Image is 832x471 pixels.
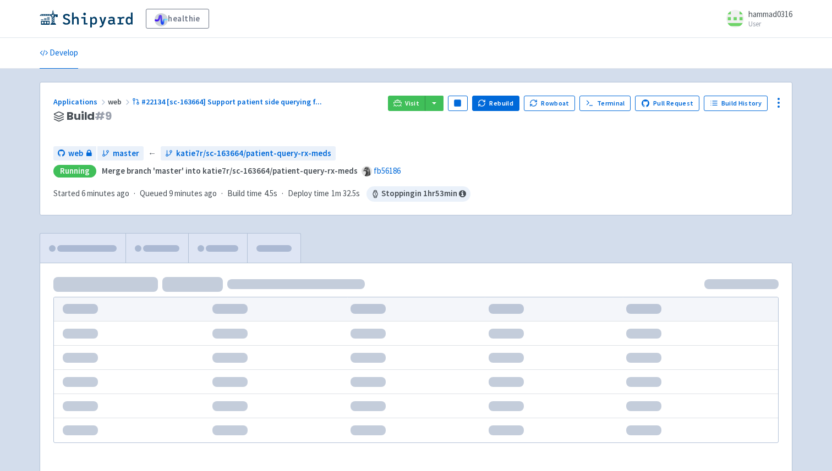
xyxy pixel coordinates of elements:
small: User [748,20,792,27]
a: web [53,146,96,161]
span: Build time [227,187,262,200]
strong: Merge branch 'master' into katie7r/sc-163664/patient-query-rx-meds [102,165,358,176]
a: #22134 [sc-163664] Support patient side querying f... [132,97,324,107]
time: 6 minutes ago [81,188,129,198]
span: 4.5s [264,187,277,200]
button: Rebuild [472,96,519,111]
div: Running [53,165,96,178]
div: · · · [53,186,470,202]
span: Visit [405,99,419,108]
time: 9 minutes ago [169,188,217,198]
a: healthie [146,9,209,29]
span: katie7r/sc-163664/patient-query-rx-meds [176,147,331,160]
span: Started [53,188,129,198]
span: 1m 32.5s [331,187,360,200]
a: Build History [704,96,768,111]
span: # 9 [95,108,112,124]
a: Applications [53,97,108,107]
span: Build [67,110,112,123]
span: Deploy time [288,187,329,200]
button: Pause [448,96,468,111]
img: Shipyard logo [40,10,133,27]
a: katie7r/sc-163664/patient-query-rx-meds [161,146,336,161]
span: Stopping in 1 hr 53 min [366,186,470,202]
a: master [97,146,144,161]
a: Visit [388,96,425,111]
span: ← [148,147,156,160]
span: web [108,97,132,107]
span: web [68,147,83,160]
span: hammad0316 [748,9,792,19]
span: #22134 [sc-163664] Support patient side querying f ... [141,97,322,107]
a: hammad0316 User [720,10,792,27]
button: Rowboat [524,96,576,111]
span: master [113,147,139,160]
a: Pull Request [635,96,699,111]
a: Terminal [579,96,631,111]
span: Queued [140,188,217,198]
a: fb56186 [374,165,401,176]
a: Develop [40,38,78,69]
